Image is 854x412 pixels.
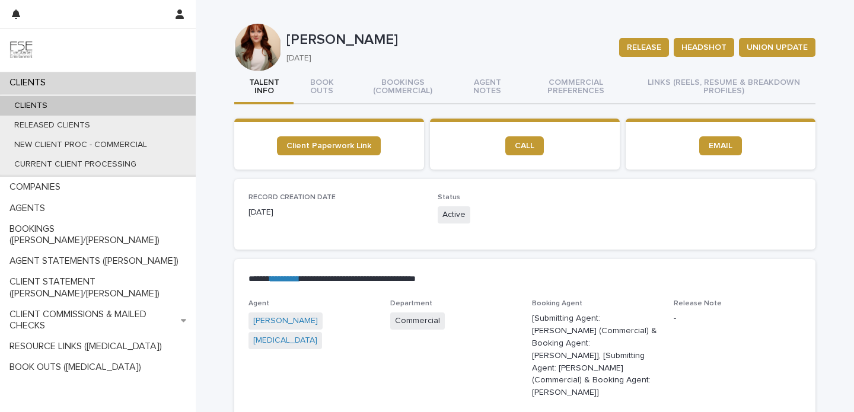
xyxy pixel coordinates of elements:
button: RELEASE [619,38,669,57]
p: COMPANIES [5,181,70,193]
span: HEADSHOT [681,41,726,53]
a: [MEDICAL_DATA] [253,334,317,347]
span: Active [438,206,470,223]
button: HEADSHOT [674,38,734,57]
span: EMAIL [709,142,732,150]
p: CLIENTS [5,101,57,111]
button: TALENT INFO [234,71,294,104]
span: Commercial [390,312,445,330]
span: CALL [515,142,534,150]
a: EMAIL [699,136,742,155]
span: UNION UPDATE [747,41,808,53]
span: RELEASE [627,41,661,53]
p: RESOURCE LINKS ([MEDICAL_DATA]) [5,341,171,352]
span: Booking Agent [532,300,582,307]
p: NEW CLIENT PROC - COMMERCIAL [5,140,157,150]
button: COMMERCIAL PREFERENCES [520,71,632,104]
p: [PERSON_NAME] [286,31,610,49]
p: BOOKINGS ([PERSON_NAME]/[PERSON_NAME]) [5,223,196,246]
span: Client Paperwork Link [286,142,371,150]
p: BOOK OUTS ([MEDICAL_DATA]) [5,362,151,373]
button: AGENT NOTES [455,71,520,104]
span: Status [438,194,460,201]
p: RELEASED CLIENTS [5,120,100,130]
button: BOOK OUTS [294,71,350,104]
p: CLIENT COMMISSIONS & MAILED CHECKS [5,309,181,331]
a: [PERSON_NAME] [253,315,318,327]
span: Agent [248,300,269,307]
p: AGENTS [5,203,55,214]
span: Release Note [674,300,722,307]
button: LINKS (REELS, RESUME & BREAKDOWN PROFILES) [632,71,815,104]
a: Client Paperwork Link [277,136,381,155]
p: CURRENT CLIENT PROCESSING [5,159,146,170]
img: 9JgRvJ3ETPGCJDhvPVA5 [9,39,33,62]
span: Department [390,300,432,307]
a: CALL [505,136,544,155]
p: AGENT STATEMENTS ([PERSON_NAME]) [5,255,188,267]
p: [DATE] [286,53,605,63]
span: RECORD CREATION DATE [248,194,336,201]
p: [DATE] [248,206,423,219]
p: CLIENT STATEMENT ([PERSON_NAME]/[PERSON_NAME]) [5,276,196,299]
button: BOOKINGS (COMMERCIAL) [350,71,455,104]
p: [Submitting Agent: [PERSON_NAME] (Commercial) & Booking Agent: [PERSON_NAME]], [Submitting Agent:... [532,312,659,399]
button: UNION UPDATE [739,38,815,57]
p: CLIENTS [5,77,55,88]
p: - [674,312,801,325]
